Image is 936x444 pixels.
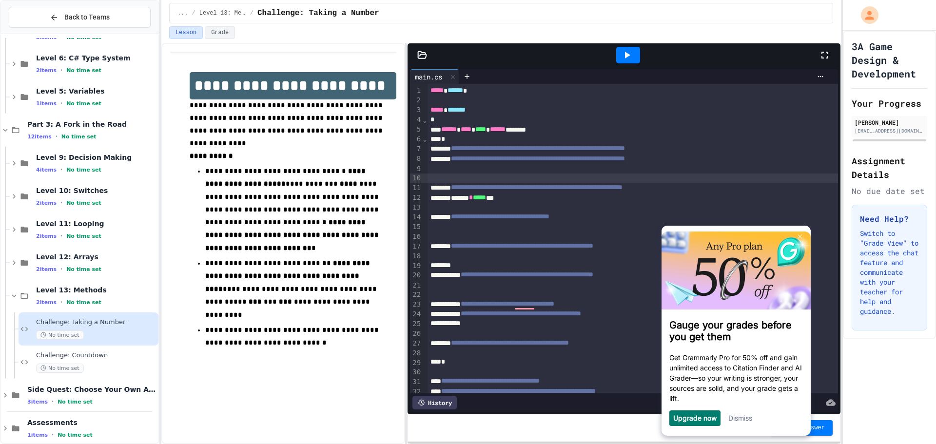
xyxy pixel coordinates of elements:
[36,67,57,74] span: 2 items
[5,6,155,84] img: b691f0dbac2949fda2ab1b53a00960fb-306x160.png
[27,432,48,438] span: 1 items
[36,186,156,195] span: Level 10: Switches
[66,167,101,173] span: No time set
[192,9,195,17] span: /
[27,399,48,405] span: 3 items
[410,309,422,319] div: 24
[66,266,101,272] span: No time set
[410,281,422,290] div: 21
[410,164,422,174] div: 9
[58,399,93,405] span: No time set
[410,251,422,261] div: 18
[410,86,422,96] div: 1
[852,154,927,181] h2: Assignment Details
[36,54,156,62] span: Level 6: C# Type System
[60,66,62,74] span: •
[410,115,422,125] div: 4
[410,290,422,300] div: 22
[17,188,60,196] a: Upgrade now
[36,87,156,96] span: Level 5: Variables
[410,387,422,397] div: 32
[410,300,422,309] div: 23
[36,252,156,261] span: Level 12: Arrays
[177,9,188,17] span: ...
[13,127,147,178] p: Get Grammarly Pro for 50% off and gain unlimited access to Citation Finder and AI Grader—so your ...
[855,118,924,127] div: [PERSON_NAME]
[36,233,57,239] span: 2 items
[410,261,422,271] div: 19
[410,212,422,222] div: 14
[66,200,101,206] span: No time set
[36,219,156,228] span: Level 11: Looping
[199,9,246,17] span: Level 13: Methods
[56,133,58,140] span: •
[852,185,927,197] div: No due date set
[410,105,422,115] div: 3
[860,213,919,225] h3: Need Help?
[36,318,156,327] span: Challenge: Taking a Number
[36,266,57,272] span: 2 items
[410,96,422,105] div: 2
[410,358,422,368] div: 29
[410,270,422,280] div: 20
[422,116,427,124] span: Fold line
[64,12,110,22] span: Back to Teams
[36,351,156,360] span: Challenge: Countdown
[27,120,156,129] span: Part 3: A Fork in the Road
[205,26,235,39] button: Grade
[410,319,422,329] div: 25
[61,134,97,140] span: No time set
[410,242,422,251] div: 17
[36,299,57,306] span: 2 items
[60,99,62,107] span: •
[36,330,84,340] span: No time set
[13,94,147,117] h3: Gauge your grades before you get them
[72,188,96,196] a: Dismiss
[60,232,62,240] span: •
[27,418,156,427] span: Assessments
[142,9,146,13] img: close_x_white.png
[410,154,422,164] div: 8
[257,7,379,19] span: Challenge: Taking a Number
[52,431,54,439] span: •
[66,233,101,239] span: No time set
[855,127,924,135] div: [EMAIL_ADDRESS][DOMAIN_NAME]
[410,144,422,154] div: 7
[66,67,101,74] span: No time set
[412,396,457,409] div: History
[36,100,57,107] span: 1 items
[60,199,62,207] span: •
[410,329,422,339] div: 26
[410,339,422,348] div: 27
[410,174,422,183] div: 10
[410,193,422,203] div: 12
[250,9,253,17] span: /
[60,298,62,306] span: •
[860,229,919,316] p: Switch to "Grade View" to access the chat feature and communicate with your teacher for help and ...
[852,97,927,110] h2: Your Progress
[410,72,447,82] div: main.cs
[66,100,101,107] span: No time set
[410,367,422,377] div: 30
[36,167,57,173] span: 4 items
[410,203,422,212] div: 13
[58,432,93,438] span: No time set
[169,26,203,39] button: Lesson
[27,385,156,394] span: Side Quest: Choose Your Own Adventure
[410,348,422,358] div: 28
[36,364,84,373] span: No time set
[36,200,57,206] span: 2 items
[36,153,156,162] span: Level 9: Decision Making
[9,7,151,28] button: Back to Teams
[410,232,422,242] div: 16
[27,134,52,140] span: 12 items
[410,125,422,135] div: 5
[60,265,62,273] span: •
[422,135,427,143] span: Fold line
[410,183,422,193] div: 11
[66,299,101,306] span: No time set
[36,286,156,294] span: Level 13: Methods
[410,222,422,232] div: 15
[410,377,422,387] div: 31
[410,135,422,144] div: 6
